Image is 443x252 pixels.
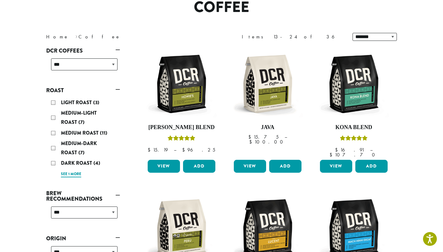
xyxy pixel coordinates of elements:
h4: [PERSON_NAME] Blend [146,124,217,131]
bdi: 15.75 [248,134,279,140]
span: (3) [93,99,99,106]
span: $ [248,134,253,140]
a: View [320,160,352,173]
a: Kona BlendRated 5.00 out of 5 [318,49,389,157]
a: Roast [46,85,120,96]
span: $ [182,147,187,153]
bdi: 16.91 [335,147,364,153]
a: Brew Recommendations [46,188,120,204]
img: DCR-12oz-Howies-Stock-scaled.png [146,49,217,119]
h4: Kona Blend [318,124,389,131]
h4: Java [232,124,303,131]
span: › [75,31,78,41]
button: Add [355,160,388,173]
bdi: 15.19 [148,147,168,153]
span: Light Roast [61,99,93,106]
img: DCR-12oz-Kona-Blend-Stock-scaled.png [318,49,389,119]
a: Origin [46,233,120,244]
div: Rated 5.00 out of 5 [340,135,368,144]
a: [PERSON_NAME] BlendRated 4.67 out of 5 [146,49,217,157]
span: Medium-Dark Roast [61,140,97,156]
nav: Breadcrumb [46,33,212,41]
span: (7) [78,119,85,126]
div: Brew Recommendations [46,204,120,226]
span: Medium Roast [61,129,100,136]
span: $ [329,152,335,158]
a: DCR Coffees [46,45,120,56]
div: Rated 4.67 out of 5 [168,135,195,144]
span: Dark Roast [61,159,94,167]
a: See 1 more [61,171,81,177]
span: $ [249,139,254,145]
span: – [174,147,176,153]
span: (7) [78,149,85,156]
bdi: 100.00 [249,139,286,145]
a: View [234,160,266,173]
span: – [285,134,287,140]
bdi: 96.25 [182,147,215,153]
span: (11) [100,129,107,136]
a: Home [46,33,69,40]
button: Add [183,160,215,173]
div: Items 13-24 of 36 [242,33,343,41]
img: DCR-12oz-Java-Stock-scaled.png [232,49,303,119]
div: DCR Coffees [46,56,120,78]
a: Java [232,49,303,157]
a: View [148,160,180,173]
span: (4) [94,159,100,167]
button: Add [269,160,301,173]
span: $ [335,147,340,153]
span: Medium-Light Roast [61,109,97,126]
span: – [370,147,373,153]
span: $ [148,147,153,153]
div: Roast [46,96,120,181]
bdi: 107.70 [329,152,378,158]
